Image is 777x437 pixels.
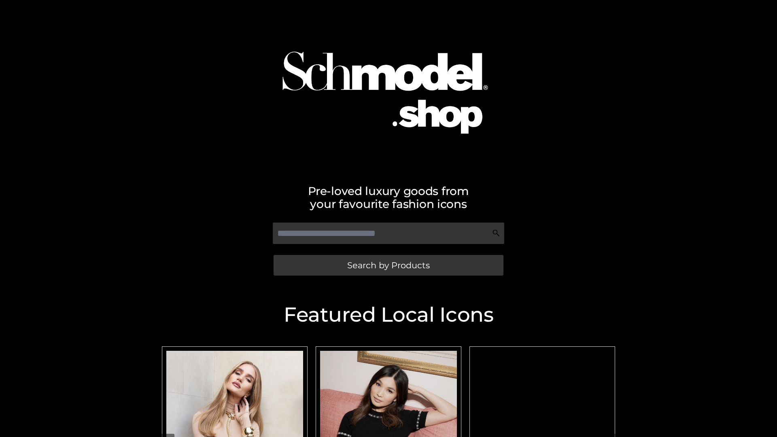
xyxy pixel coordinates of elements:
[274,255,503,276] a: Search by Products
[492,229,500,237] img: Search Icon
[158,185,619,210] h2: Pre-loved luxury goods from your favourite fashion icons
[158,305,619,325] h2: Featured Local Icons​
[347,261,430,269] span: Search by Products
